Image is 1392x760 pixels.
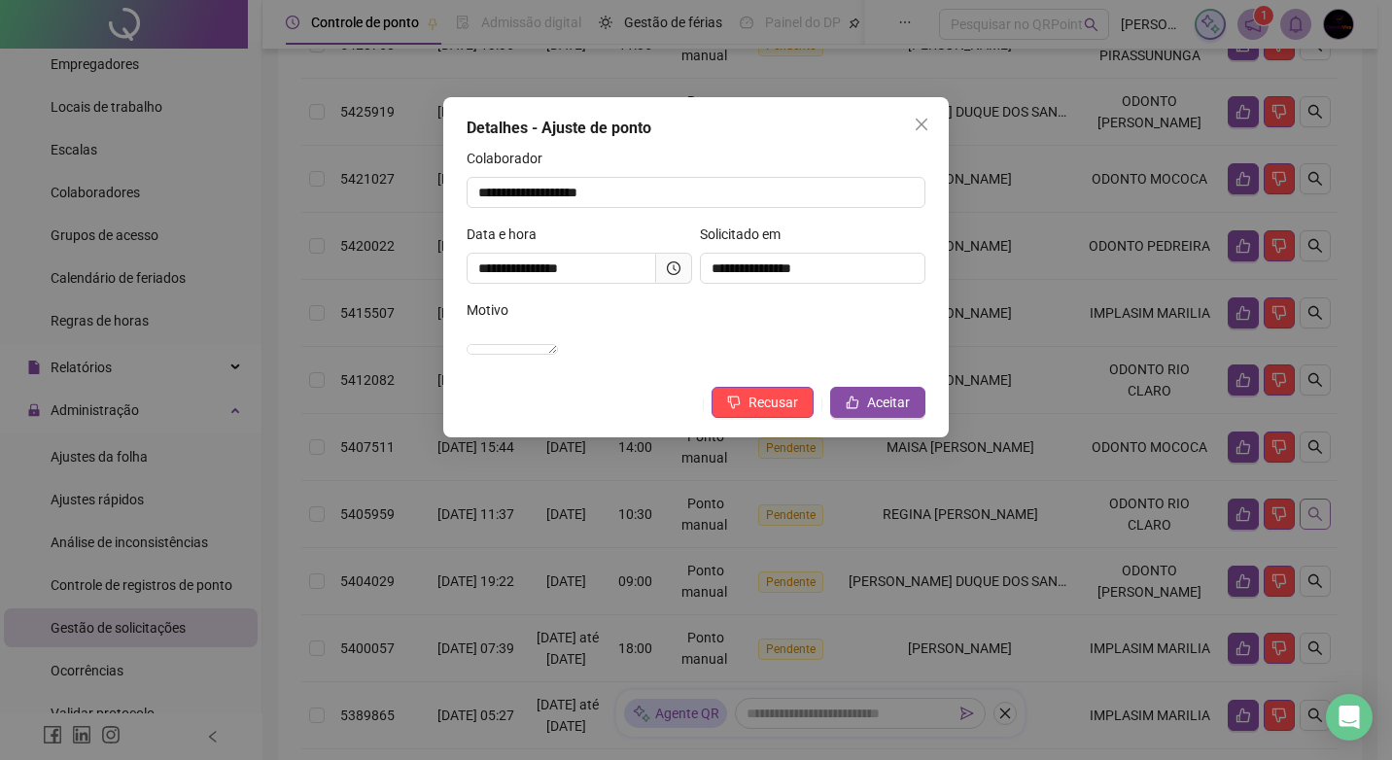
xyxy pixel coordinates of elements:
span: Recusar [748,392,798,413]
span: dislike [727,396,741,409]
div: Detalhes - Ajuste de ponto [467,117,925,140]
button: Aceitar [830,387,925,418]
label: Motivo [467,299,521,321]
span: like [846,396,859,409]
label: Solicitado em [700,224,793,245]
button: Recusar [712,387,814,418]
span: Aceitar [867,392,910,413]
span: close [914,117,929,132]
button: Close [906,109,937,140]
label: Colaborador [467,148,555,169]
label: Data e hora [467,224,549,245]
div: Open Intercom Messenger [1326,694,1373,741]
span: clock-circle [667,261,680,275]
